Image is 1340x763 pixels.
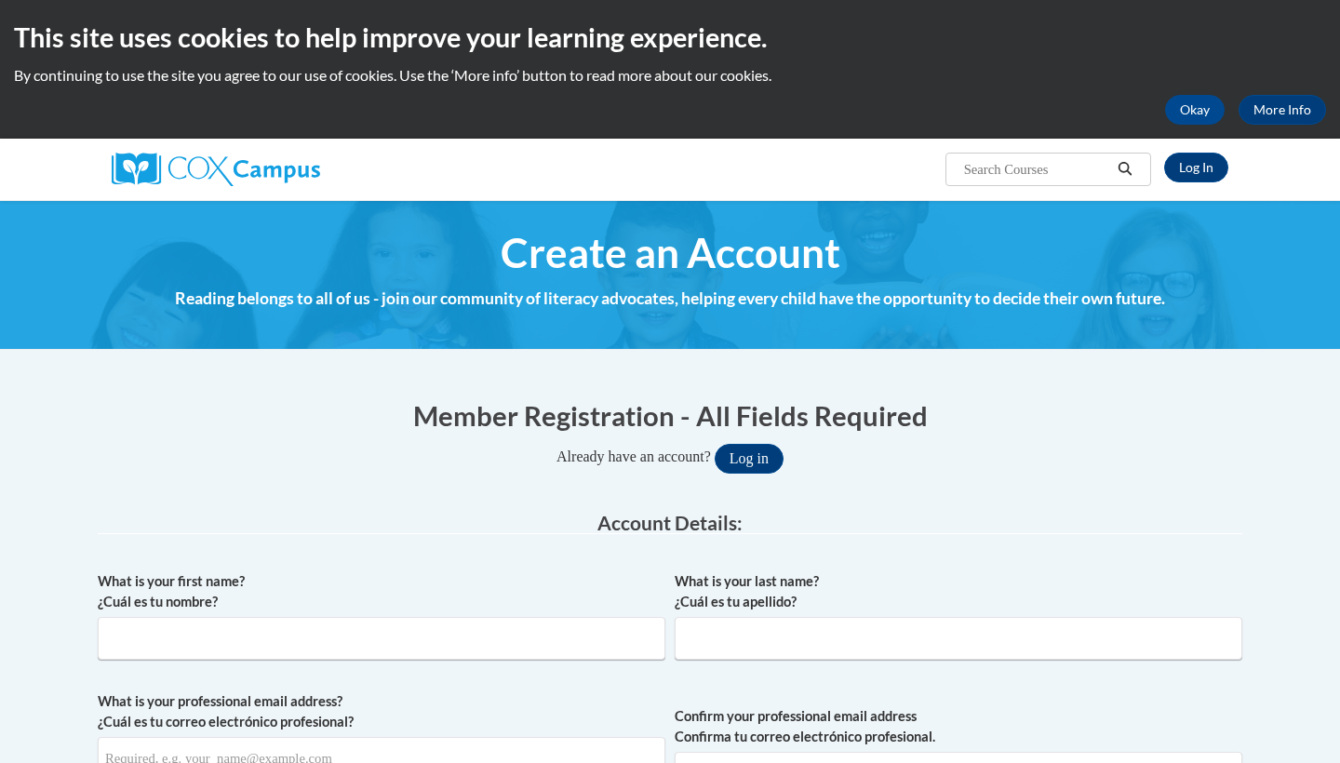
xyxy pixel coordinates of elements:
button: Log in [715,444,784,474]
h4: Reading belongs to all of us - join our community of literacy advocates, helping every child have... [98,287,1242,311]
a: More Info [1239,95,1326,125]
input: Search Courses [962,158,1111,181]
button: Okay [1165,95,1225,125]
h2: This site uses cookies to help improve your learning experience. [14,19,1326,56]
label: Confirm your professional email address Confirma tu correo electrónico profesional. [675,706,1242,747]
input: Metadata input [675,617,1242,660]
a: Log In [1164,153,1228,182]
h1: Member Registration - All Fields Required [98,396,1242,435]
img: Cox Campus [112,153,320,186]
input: Metadata input [98,617,665,660]
button: Search [1111,158,1139,181]
p: By continuing to use the site you agree to our use of cookies. Use the ‘More info’ button to read... [14,65,1326,86]
span: Create an Account [501,228,840,277]
label: What is your professional email address? ¿Cuál es tu correo electrónico profesional? [98,691,665,732]
span: Account Details: [597,511,743,534]
label: What is your last name? ¿Cuál es tu apellido? [675,571,1242,612]
span: Already have an account? [556,448,711,464]
label: What is your first name? ¿Cuál es tu nombre? [98,571,665,612]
